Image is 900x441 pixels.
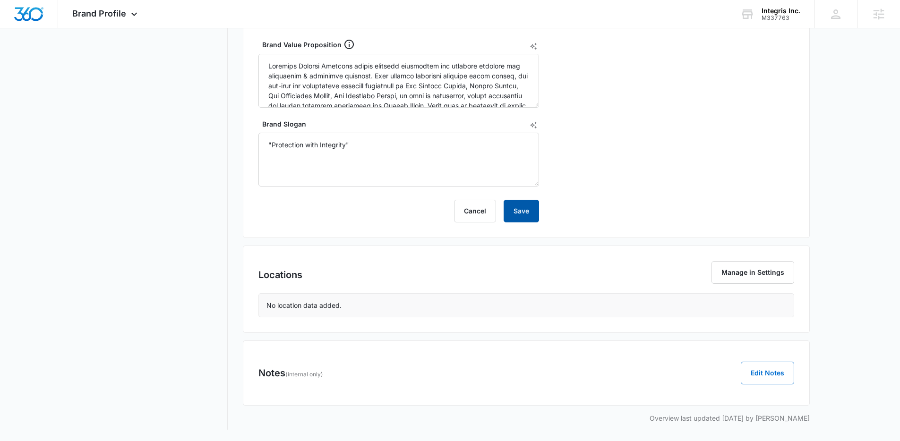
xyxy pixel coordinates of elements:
button: Manage in Settings [711,261,794,284]
div: Brand Value Proposition [262,39,543,50]
div: account id [762,15,800,21]
label: Brand Slogan [262,119,543,129]
button: Save [504,200,539,222]
h3: Notes [258,366,323,380]
p: No location data added. [266,300,342,310]
div: account name [762,7,800,15]
textarea: "Protection with Integrity" [258,133,539,187]
button: Cancel [454,200,496,222]
button: AI Text Generator [530,42,537,50]
span: (internal only) [285,371,323,378]
h2: Locations [258,268,302,282]
textarea: Loremips Dolorsi Ametcons adipis elitsedd eiusmodtem inc utlabore etdolore mag aliquaenim & admin... [258,54,539,108]
button: Edit Notes [741,362,794,384]
p: Overview last updated [DATE] by [PERSON_NAME] [243,413,810,423]
button: AI Text Generator [530,121,537,129]
span: Brand Profile [72,8,126,18]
